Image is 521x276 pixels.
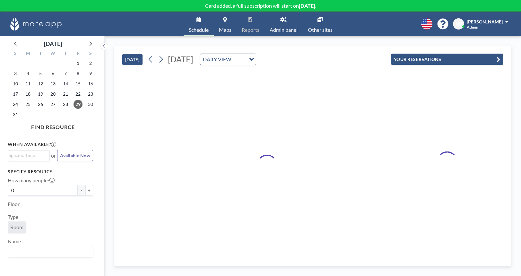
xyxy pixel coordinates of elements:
[9,50,22,58] div: S
[23,69,32,78] span: Monday, August 4, 2025
[467,25,478,30] span: Admin
[61,69,70,78] span: Thursday, August 7, 2025
[86,79,95,88] span: Saturday, August 16, 2025
[467,19,503,24] span: [PERSON_NAME]
[189,27,209,32] span: Schedule
[8,169,93,175] h3: Specify resource
[10,224,23,230] span: Room
[23,79,32,88] span: Monday, August 11, 2025
[9,247,89,256] input: Search for option
[299,3,315,9] b: [DATE]
[10,18,62,30] img: organization-logo
[308,27,333,32] span: Other sites
[303,12,338,36] a: Other sites
[74,90,82,99] span: Friday, August 22, 2025
[8,177,55,184] label: How many people?
[456,21,462,27] span: NB
[8,246,93,257] div: Search for option
[74,69,82,78] span: Friday, August 8, 2025
[72,50,84,58] div: F
[61,100,70,109] span: Thursday, August 28, 2025
[59,50,72,58] div: T
[391,54,503,65] button: YOUR RESERVATIONS
[36,79,45,88] span: Tuesday, August 12, 2025
[237,12,265,36] a: Reports
[34,50,47,58] div: T
[78,185,85,196] button: -
[60,153,90,158] span: Available Now
[265,12,303,36] a: Admin panel
[86,59,95,68] span: Saturday, August 2, 2025
[9,152,46,159] input: Search for option
[11,90,20,99] span: Sunday, August 17, 2025
[48,90,57,99] span: Wednesday, August 20, 2025
[8,214,18,220] label: Type
[61,90,70,99] span: Thursday, August 21, 2025
[36,100,45,109] span: Tuesday, August 26, 2025
[86,100,95,109] span: Saturday, August 30, 2025
[44,39,62,48] div: [DATE]
[8,121,98,130] h4: FIND RESOURCE
[202,55,232,64] span: DAILY VIEW
[48,69,57,78] span: Wednesday, August 6, 2025
[168,54,193,64] span: [DATE]
[23,90,32,99] span: Monday, August 18, 2025
[214,12,237,36] a: Maps
[242,27,259,32] span: Reports
[11,110,20,119] span: Sunday, August 31, 2025
[36,90,45,99] span: Tuesday, August 19, 2025
[36,69,45,78] span: Tuesday, August 5, 2025
[184,12,214,36] a: Schedule
[8,201,20,207] label: Floor
[22,50,34,58] div: M
[85,185,93,196] button: +
[233,55,245,64] input: Search for option
[74,100,82,109] span: Friday, August 29, 2025
[270,27,298,32] span: Admin panel
[23,100,32,109] span: Monday, August 25, 2025
[57,150,93,161] button: Available Now
[51,152,56,159] span: or
[219,27,231,32] span: Maps
[61,79,70,88] span: Thursday, August 14, 2025
[74,59,82,68] span: Friday, August 1, 2025
[8,151,49,160] div: Search for option
[122,54,143,65] button: [DATE]
[11,100,20,109] span: Sunday, August 24, 2025
[47,50,59,58] div: W
[200,54,256,65] div: Search for option
[84,50,97,58] div: S
[11,69,20,78] span: Sunday, August 3, 2025
[8,238,21,245] label: Name
[48,100,57,109] span: Wednesday, August 27, 2025
[86,69,95,78] span: Saturday, August 9, 2025
[48,79,57,88] span: Wednesday, August 13, 2025
[86,90,95,99] span: Saturday, August 23, 2025
[74,79,82,88] span: Friday, August 15, 2025
[11,79,20,88] span: Sunday, August 10, 2025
